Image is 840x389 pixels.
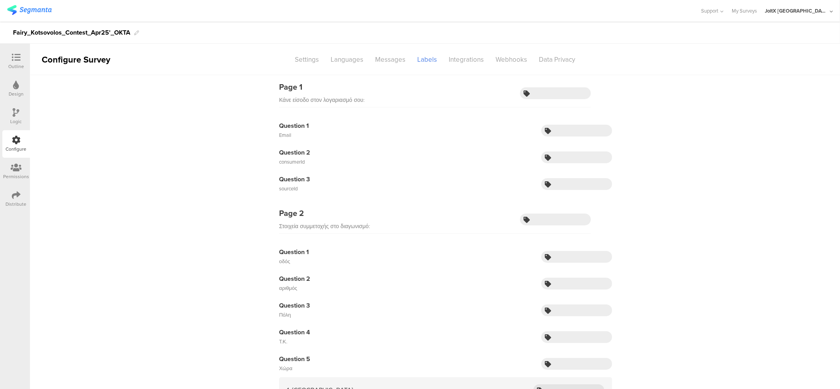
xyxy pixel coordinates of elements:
div: οδός [279,257,309,266]
div: αριθμός [279,284,310,293]
div: Outline [8,63,24,70]
div: Configure Survey [30,53,120,66]
div: Configure [6,146,27,153]
div: Email [279,131,309,140]
div: Distribute [6,201,27,208]
div: Webhooks [490,53,533,66]
div: Settings [289,53,325,66]
div: Question 3 [279,301,310,310]
div: Page 1 [279,81,364,93]
div: T.Κ. [279,337,310,347]
div: Page 2 [279,207,370,219]
div: Languages [325,53,369,66]
div: Data Privacy [533,53,581,66]
div: Κάνε είσοδο στον λογαριασμό σου: [279,96,364,105]
div: consumerId [279,157,310,167]
div: Messages [369,53,411,66]
div: Πόλη [279,310,310,320]
div: Permissions [3,173,29,180]
div: Question 3 [279,175,310,184]
div: sourceId [279,184,310,194]
div: Στοιχεία συμμετοχής στο διαγωνισμό: [279,222,370,231]
div: Fairy_Kotsovolos_Contest_Apr25'_OKTA [13,26,130,39]
img: segmanta logo [7,5,52,15]
div: Question 5 [279,354,310,364]
div: Question 1 [279,121,309,131]
div: Χώρα [279,364,310,373]
div: Question 2 [279,274,310,284]
span: Support [701,7,719,15]
div: Logic [11,118,22,125]
div: Question 2 [279,148,310,157]
div: Labels [411,53,443,66]
div: Integrations [443,53,490,66]
div: Question 1 [279,247,309,257]
div: Design [9,90,24,98]
div: JoltX [GEOGRAPHIC_DATA] [765,7,828,15]
div: Question 4 [279,328,310,337]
